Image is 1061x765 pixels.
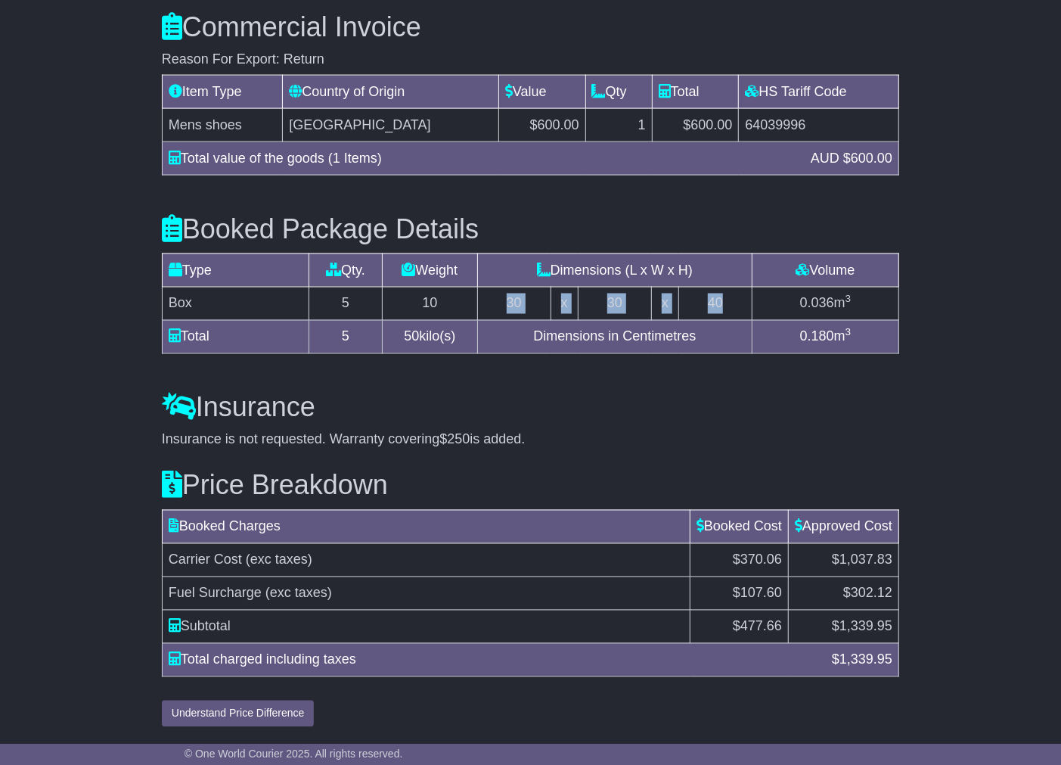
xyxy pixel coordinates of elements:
[839,652,892,667] span: 1,339.95
[382,287,477,320] td: 10
[309,287,382,320] td: 5
[162,287,309,320] td: Box
[162,253,309,287] td: Type
[439,432,470,447] span: $250
[789,610,899,643] td: $
[283,76,499,109] td: Country of Origin
[162,432,899,449] div: Insurance is not requested. Warranty covering is added.
[652,76,739,109] td: Total
[585,109,652,142] td: 1
[551,287,578,320] td: x
[678,287,752,320] td: 40
[161,650,824,670] div: Total charged including taxes
[162,76,282,109] td: Item Type
[740,619,782,634] span: 477.66
[162,214,899,244] h3: Booked Package Details
[800,329,834,344] span: 0.180
[283,109,499,142] td: [GEOGRAPHIC_DATA]
[162,51,899,68] div: Reason For Export: Return
[845,294,852,305] sup: 3
[578,287,651,320] td: 30
[162,320,309,353] td: Total
[739,109,899,142] td: 64039996
[404,329,419,344] span: 50
[477,287,551,320] td: 30
[477,320,752,353] td: Dimensions in Centimetres
[800,296,834,311] span: 0.036
[843,586,892,601] span: $302.12
[752,287,898,320] td: m
[803,148,900,169] div: AUD $600.00
[824,650,900,670] div: $
[477,253,752,287] td: Dimensions (L x W x H)
[162,393,899,423] h3: Insurance
[651,287,678,320] td: x
[161,148,803,169] div: Total value of the goods (1 Items)
[690,610,789,643] td: $
[652,109,739,142] td: $600.00
[845,327,852,338] sup: 3
[733,586,782,601] span: $107.60
[162,471,899,501] h3: Price Breakdown
[162,510,690,543] td: Booked Charges
[498,76,585,109] td: Value
[185,748,403,760] span: © One World Courier 2025. All rights reserved.
[169,552,242,568] span: Carrier Cost
[246,552,312,568] span: (exc taxes)
[169,586,262,601] span: Fuel Surcharge
[162,12,899,42] h3: Commercial Invoice
[733,552,782,568] span: $370.06
[382,253,477,287] td: Weight
[309,320,382,353] td: 5
[832,552,892,568] span: $1,037.83
[498,109,585,142] td: $600.00
[752,253,898,287] td: Volume
[162,109,282,142] td: Mens shoes
[839,619,892,634] span: 1,339.95
[382,320,477,353] td: kilo(s)
[690,510,789,543] td: Booked Cost
[789,510,899,543] td: Approved Cost
[162,701,315,727] button: Understand Price Difference
[265,586,332,601] span: (exc taxes)
[739,76,899,109] td: HS Tariff Code
[162,610,690,643] td: Subtotal
[309,253,382,287] td: Qty.
[585,76,652,109] td: Qty
[752,320,898,353] td: m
